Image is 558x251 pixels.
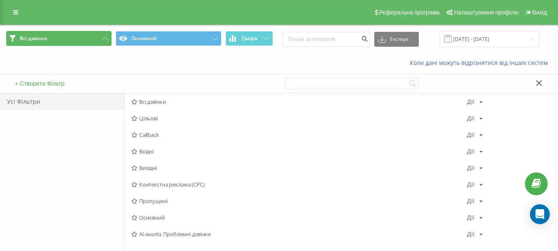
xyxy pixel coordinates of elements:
[131,182,467,187] span: Контекстна реклама (CPC)
[467,231,475,237] div: Дії
[131,132,467,138] span: Callback
[410,59,552,67] a: Коли дані можуть відрізнятися вiд інших систем
[467,165,475,171] div: Дії
[242,36,258,41] span: Графік
[131,99,467,105] span: Всі дзвінки
[467,215,475,220] div: Дії
[283,32,370,47] input: Пошук за номером
[0,93,124,110] div: Усі Фільтри
[116,31,221,46] button: Основний
[467,182,475,187] div: Дії
[454,9,518,16] span: Налаштування профілю
[20,35,47,42] span: Всі дзвінки
[467,115,475,121] div: Дії
[379,9,440,16] span: Реферальна програма
[12,80,67,87] button: + Створити Фільтр
[467,148,475,154] div: Дії
[467,132,475,138] div: Дії
[131,115,467,121] span: Цільові
[532,9,547,16] span: Вихід
[131,231,467,237] span: AI-аналіз. Проблемні дзвінки
[467,198,475,204] div: Дії
[530,204,550,224] div: Open Intercom Messenger
[131,215,467,220] span: Основний
[467,99,475,105] div: Дії
[374,32,419,47] button: Експорт
[131,165,467,171] span: Вихідні
[226,31,273,46] button: Графік
[6,31,112,46] button: Всі дзвінки
[131,148,467,154] span: Вхідні
[533,79,545,88] button: Закрити
[131,198,467,204] span: Пропущені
